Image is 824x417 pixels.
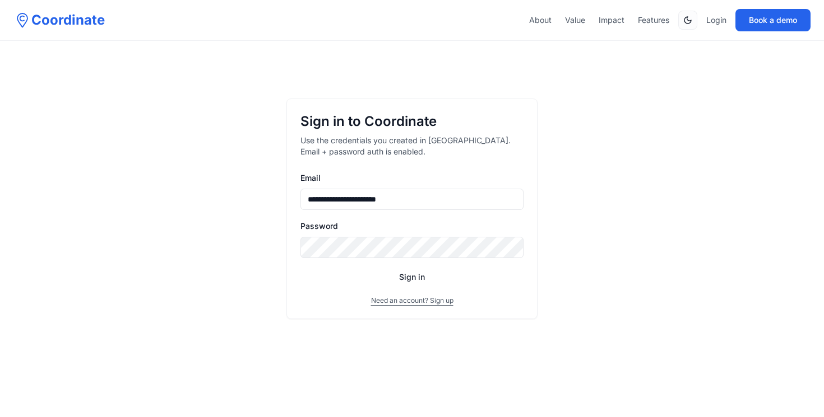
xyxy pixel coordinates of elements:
[678,11,697,30] button: Switch to dark mode
[300,221,338,231] label: Password
[13,11,105,29] a: Coordinate
[529,15,552,26] a: About
[300,267,524,287] button: Sign in
[300,135,524,157] p: Use the credentials you created in [GEOGRAPHIC_DATA]. Email + password auth is enabled.
[300,173,321,182] label: Email
[300,113,524,130] h1: Sign in to Coordinate
[735,9,811,31] button: Book a demo
[599,15,624,26] a: Impact
[31,11,105,29] span: Coordinate
[13,11,31,29] img: Coordinate
[565,15,585,26] a: Value
[638,15,669,26] a: Features
[371,296,453,305] button: Need an account? Sign up
[706,15,726,26] a: Login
